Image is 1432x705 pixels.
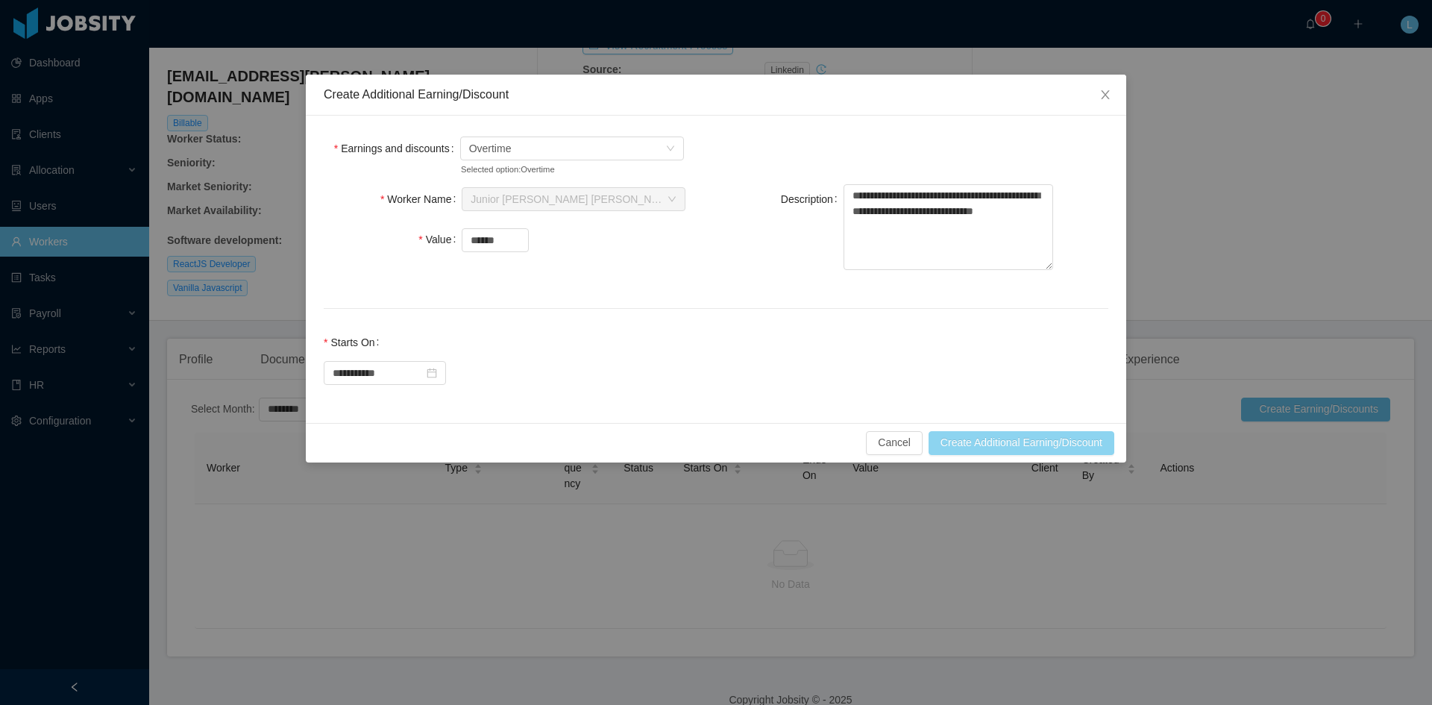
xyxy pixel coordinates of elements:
small: Selected option: Overtime [461,163,650,176]
i: icon: down [666,144,675,154]
textarea: Description [844,184,1053,270]
input: Value [462,229,528,251]
div: Create Additional Earning/Discount [324,87,1108,103]
button: Close [1084,75,1126,116]
i: icon: down [668,195,676,205]
button: Create Additional Earning/Discount [929,431,1114,455]
i: icon: close [1099,89,1111,101]
label: Earnings and discounts [334,142,460,154]
i: icon: calendar [427,368,437,378]
span: Overtime [469,137,512,160]
button: Cancel [866,431,923,455]
label: Description [781,193,844,205]
div: Junior Jose Moreira Zambrano [471,188,667,210]
label: Starts On [324,336,385,348]
label: Worker Name [380,193,462,205]
label: Value [418,234,462,245]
